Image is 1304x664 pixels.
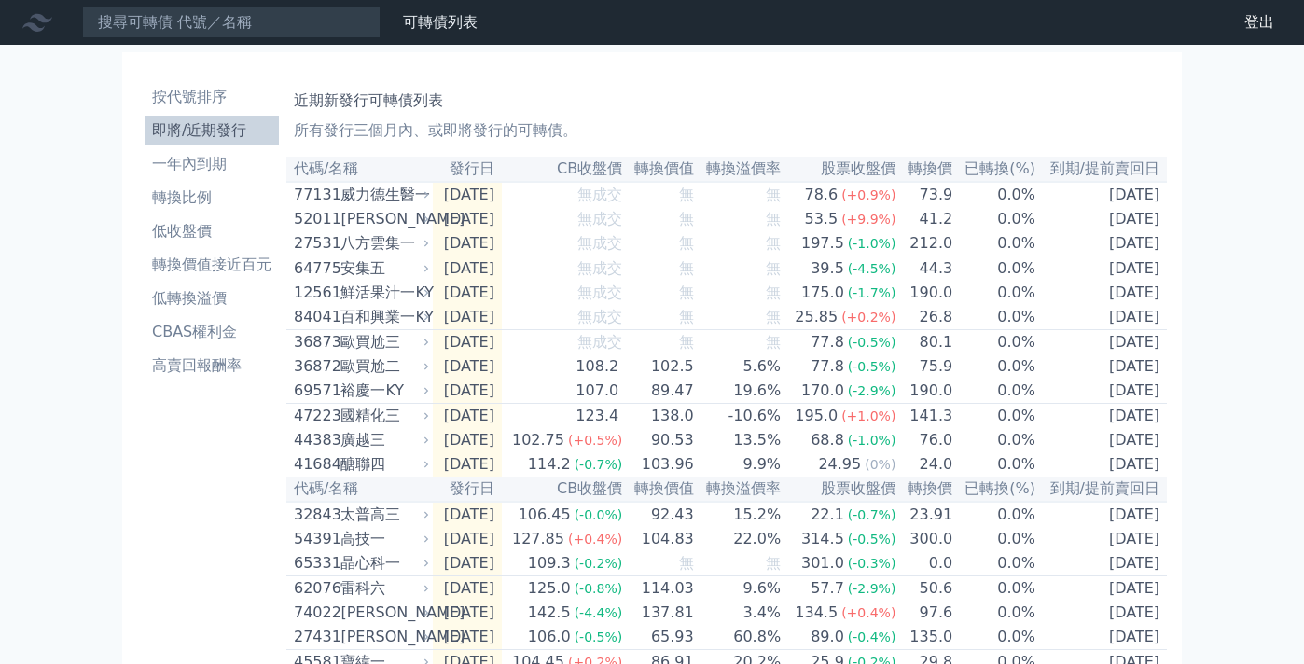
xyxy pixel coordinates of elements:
div: 68.8 [807,429,848,451]
span: 無 [766,210,781,228]
td: 0.0% [953,330,1036,355]
td: 137.81 [623,601,695,625]
td: [DATE] [1036,452,1167,477]
td: 0.0% [953,256,1036,282]
td: [DATE] [1036,625,1167,650]
p: 所有發行三個月內、或即將發行的可轉債。 [294,119,1159,142]
div: 47223 [294,405,336,427]
span: (-0.8%) [575,581,623,596]
td: 0.0% [953,625,1036,650]
span: 無 [679,259,694,277]
td: 0.0% [953,601,1036,625]
td: 24.0 [896,452,953,477]
span: 無 [679,308,694,325]
span: (+0.4%) [568,532,622,546]
div: 84041 [294,306,336,328]
div: 314.5 [798,528,848,550]
th: 轉換價 [896,477,953,502]
td: 103.96 [623,452,695,477]
td: 22.0% [695,527,782,551]
div: 102.75 [508,429,568,451]
td: 0.0% [953,576,1036,602]
div: 107.0 [572,380,622,402]
div: 52011 [294,208,336,230]
div: 53.5 [801,208,842,230]
div: 晶心科一 [340,552,425,574]
td: [DATE] [433,305,502,330]
td: 114.03 [623,576,695,602]
td: [DATE] [433,452,502,477]
td: [DATE] [433,207,502,231]
td: [DATE] [1036,576,1167,602]
span: (-0.5%) [848,359,896,374]
td: [DATE] [433,551,502,576]
span: (-4.5%) [848,261,896,276]
li: 低轉換溢價 [145,287,279,310]
td: 5.6% [695,354,782,379]
span: (-1.0%) [848,433,896,448]
td: 0.0% [953,551,1036,576]
a: 即將/近期發行 [145,116,279,145]
td: [DATE] [1036,354,1167,379]
td: 0.0% [953,207,1036,231]
div: 百和興業一KY [340,306,425,328]
div: 175.0 [798,282,848,304]
span: (-1.0%) [848,236,896,251]
td: 73.9 [896,182,953,207]
th: CB收盤價 [502,477,623,502]
td: [DATE] [433,576,502,602]
td: 0.0% [953,354,1036,379]
th: 已轉換(%) [953,157,1036,182]
div: 170.0 [798,380,848,402]
td: 0.0% [953,281,1036,305]
a: 一年內到期 [145,149,279,179]
td: [DATE] [433,428,502,452]
th: 股票收盤價 [782,157,896,182]
div: 八方雲集一 [340,232,425,255]
span: (-4.4%) [575,605,623,620]
div: [PERSON_NAME] [340,208,425,230]
div: 威力德生醫一 [340,184,425,206]
th: 股票收盤價 [782,477,896,502]
li: 高賣回報酬率 [145,354,279,377]
td: 9.9% [695,452,782,477]
span: 無成交 [577,333,622,351]
h1: 近期新發行可轉債列表 [294,90,1159,112]
li: 轉換比例 [145,187,279,209]
a: 轉換價值接近百元 [145,250,279,280]
a: 低轉換溢價 [145,284,279,313]
td: [DATE] [433,527,502,551]
span: (+0.4%) [841,605,895,620]
td: 90.53 [623,428,695,452]
span: (-2.9%) [848,383,896,398]
td: 23.91 [896,502,953,527]
div: 89.0 [807,626,848,648]
div: 22.1 [807,504,848,526]
span: (+1.0%) [841,408,895,423]
span: 無 [766,186,781,203]
div: 醣聯四 [340,453,425,476]
th: 發行日 [433,477,502,502]
div: 高技一 [340,528,425,550]
a: 登出 [1229,7,1289,37]
td: [DATE] [1036,379,1167,404]
div: 301.0 [798,552,848,574]
div: 歐買尬三 [340,331,425,353]
td: 0.0% [953,527,1036,551]
td: [DATE] [433,231,502,256]
div: 123.4 [572,405,622,427]
td: 15.2% [695,502,782,527]
td: 0.0% [953,182,1036,207]
span: (+0.2%) [841,310,895,325]
div: 77.8 [807,331,848,353]
div: 國精化三 [340,405,425,427]
td: 135.0 [896,625,953,650]
td: 190.0 [896,379,953,404]
span: 無 [679,284,694,301]
li: 即將/近期發行 [145,119,279,142]
td: 97.6 [896,601,953,625]
div: 64775 [294,257,336,280]
td: [DATE] [1036,527,1167,551]
th: 已轉換(%) [953,477,1036,502]
th: 轉換價 [896,157,953,182]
